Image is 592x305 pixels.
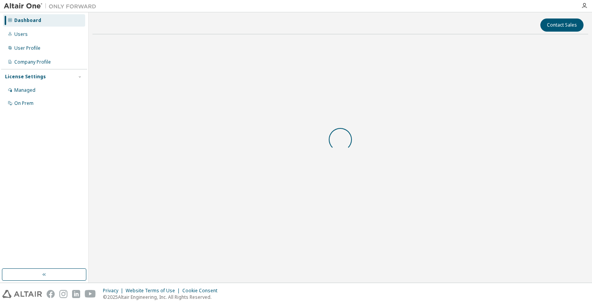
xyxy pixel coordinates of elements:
div: Privacy [103,288,126,294]
div: Company Profile [14,59,51,65]
p: © 2025 Altair Engineering, Inc. All Rights Reserved. [103,294,222,300]
div: Dashboard [14,17,41,24]
img: facebook.svg [47,290,55,298]
div: License Settings [5,74,46,80]
div: On Prem [14,100,34,106]
div: Website Terms of Use [126,288,182,294]
img: instagram.svg [59,290,67,298]
div: Cookie Consent [182,288,222,294]
img: linkedin.svg [72,290,80,298]
img: altair_logo.svg [2,290,42,298]
button: Contact Sales [540,19,584,32]
div: Managed [14,87,35,93]
div: Users [14,31,28,37]
img: youtube.svg [85,290,96,298]
img: Altair One [4,2,100,10]
div: User Profile [14,45,40,51]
